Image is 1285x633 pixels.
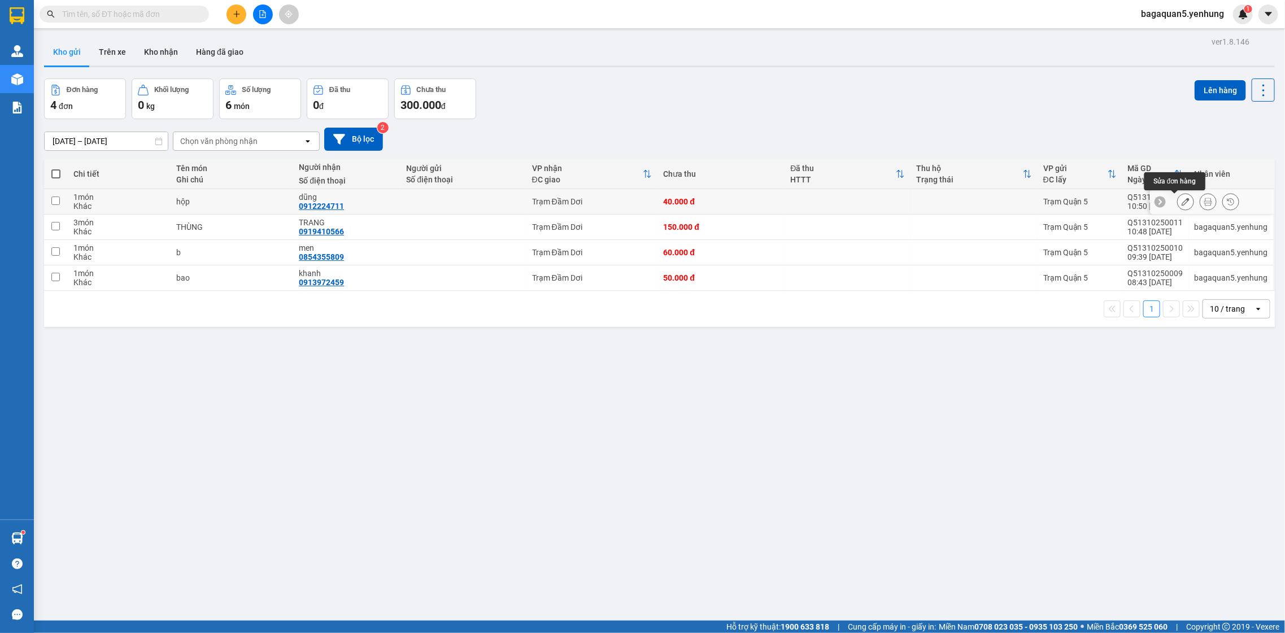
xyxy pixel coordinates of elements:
[790,164,895,173] div: Đã thu
[132,78,214,119] button: Khối lượng0kg
[176,164,288,173] div: Tên món
[225,98,232,112] span: 6
[1043,222,1117,232] div: Trạm Quận 5
[1132,7,1233,21] span: bagaquan5.yenhung
[285,10,293,18] span: aim
[1177,193,1194,210] div: Sửa đơn hàng
[1264,9,1274,19] span: caret-down
[59,102,73,111] span: đơn
[154,86,189,94] div: Khối lượng
[45,132,168,150] input: Select a date range.
[10,11,27,23] span: Gửi:
[1081,625,1084,629] span: ⚪️
[73,243,165,252] div: 1 món
[1128,202,1183,211] div: 10:50 [DATE]
[663,273,779,282] div: 50.000 đ
[219,78,301,119] button: Số lượng6món
[187,38,252,66] button: Hàng đã giao
[663,169,779,178] div: Chưa thu
[790,175,895,184] div: HTTT
[417,86,446,94] div: Chưa thu
[253,5,273,24] button: file-add
[1043,248,1117,257] div: Trạm Quận 5
[726,621,829,633] span: Hỗ trợ kỹ thuật:
[1119,622,1168,631] strong: 0369 525 060
[138,98,144,112] span: 0
[1128,164,1174,173] div: Mã GD
[1195,80,1246,101] button: Lên hàng
[1244,5,1252,13] sup: 1
[916,175,1023,184] div: Trạng thái
[73,169,165,178] div: Chi tiết
[279,5,299,24] button: aim
[176,197,288,206] div: hộp
[73,269,165,278] div: 1 món
[73,11,100,23] span: Nhận:
[44,38,90,66] button: Kho gửi
[180,136,258,147] div: Chọn văn phòng nhận
[532,197,652,206] div: Trạm Đầm Dơi
[73,218,165,227] div: 3 món
[1143,300,1160,317] button: 1
[663,197,779,206] div: 40.000 đ
[73,37,171,50] div: TRANG
[329,86,350,94] div: Đã thu
[259,10,267,18] span: file-add
[406,164,520,173] div: Người gửi
[532,175,643,184] div: ĐC giao
[11,102,23,113] img: solution-icon
[319,102,324,111] span: đ
[1128,252,1183,261] div: 09:39 [DATE]
[526,159,658,189] th: Toggle SortBy
[299,269,395,278] div: khanh
[299,252,344,261] div: 0854355809
[916,164,1023,173] div: Thu hộ
[73,50,171,66] div: 0919410566
[73,193,165,202] div: 1 món
[1128,243,1183,252] div: Q51310250010
[1128,175,1174,184] div: Ngày ĐH
[1195,169,1268,178] div: Nhân viên
[11,45,23,57] img: warehouse-icon
[67,86,98,94] div: Đơn hàng
[299,202,344,211] div: 0912224711
[785,159,910,189] th: Toggle SortBy
[911,159,1038,189] th: Toggle SortBy
[10,10,66,37] div: Trạm Quận 5
[441,102,446,111] span: đ
[1122,159,1189,189] th: Toggle SortBy
[532,273,652,282] div: Trạm Đầm Dơi
[299,176,395,185] div: Số điện thoại
[1128,193,1183,202] div: Q51310250012
[299,193,395,202] div: dũng
[72,73,172,89] div: 150.000
[1222,623,1230,631] span: copyright
[532,222,652,232] div: Trạm Đầm Dơi
[176,248,288,257] div: b
[1128,269,1183,278] div: Q51310250009
[1144,172,1205,190] div: Sửa đơn hàng
[10,7,24,24] img: logo-vxr
[324,128,383,151] button: Bộ lọc
[939,621,1078,633] span: Miền Nam
[12,558,23,569] span: question-circle
[73,10,171,37] div: Trạm Đầm Dơi
[406,175,520,184] div: Số điện thoại
[307,78,389,119] button: Đã thu0đ
[1195,248,1268,257] div: bagaquan5.yenhung
[1038,159,1122,189] th: Toggle SortBy
[12,584,23,595] span: notification
[226,5,246,24] button: plus
[176,273,288,282] div: bao
[377,122,389,133] sup: 2
[146,102,155,111] span: kg
[1258,5,1278,24] button: caret-down
[176,222,288,232] div: THÙNG
[73,252,165,261] div: Khác
[313,98,319,112] span: 0
[1212,36,1249,48] div: ver 1.8.146
[299,278,344,287] div: 0913972459
[1043,197,1117,206] div: Trạm Quận 5
[90,38,135,66] button: Trên xe
[1238,9,1248,19] img: icon-new-feature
